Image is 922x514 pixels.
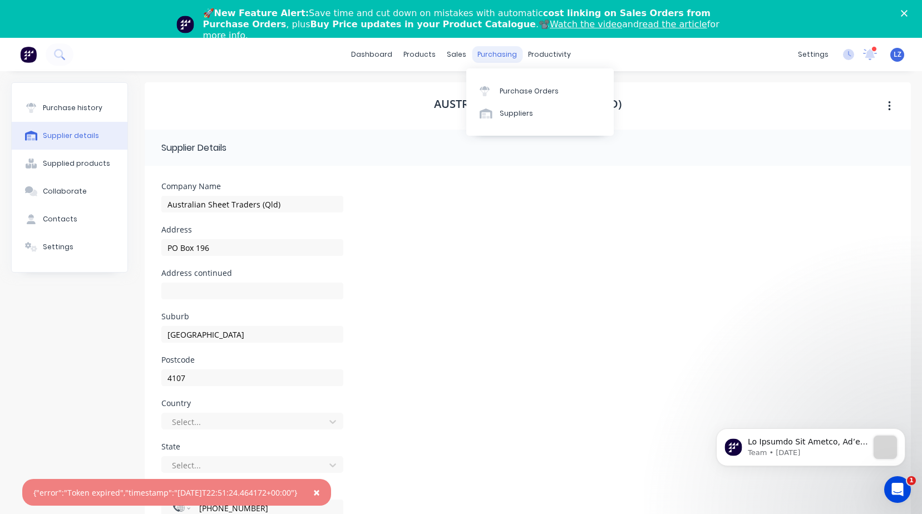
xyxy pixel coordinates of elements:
[20,46,37,63] img: Factory
[346,46,398,63] a: dashboard
[43,131,99,141] div: Supplier details
[792,46,834,63] div: settings
[472,46,522,63] div: purchasing
[12,233,127,261] button: Settings
[48,42,169,52] p: Message from Team, sent 1w ago
[500,108,533,118] div: Suppliers
[522,46,576,63] div: productivity
[43,186,87,196] div: Collaborate
[466,102,614,125] a: Suppliers
[161,182,343,190] div: Company Name
[441,46,472,63] div: sales
[161,313,343,320] div: Suburb
[434,97,622,111] h1: Australian Sheet Traders (Qld)
[43,214,77,224] div: Contacts
[43,103,102,113] div: Purchase history
[161,141,226,155] div: Supplier Details
[12,177,127,205] button: Collaborate
[398,46,441,63] div: products
[161,443,343,451] div: State
[466,80,614,102] a: Purchase Orders
[176,16,194,33] img: Profile image for Team
[313,485,320,500] span: ×
[12,94,127,122] button: Purchase history
[12,150,127,177] button: Supplied products
[894,50,901,60] span: LZ
[500,86,559,96] div: Purchase Orders
[214,8,309,18] b: New Feature Alert:
[699,406,922,484] iframe: Intercom notifications message
[884,476,911,503] iframe: Intercom live chat
[901,10,912,17] div: Close
[161,226,343,234] div: Address
[203,8,711,29] b: cost linking on Sales Orders from Purchase Orders
[12,122,127,150] button: Supplier details
[639,19,707,29] a: read the article
[161,356,343,364] div: Postcode
[33,487,297,498] div: {"error":"Token expired","timestamp":"[DATE]T22:51:24.464172+00:00"}
[43,159,110,169] div: Supplied products
[550,19,622,29] a: Watch the video
[161,269,343,277] div: Address continued
[310,19,536,29] b: Buy Price updates in your Product Catalogue
[161,399,343,407] div: Country
[203,8,728,41] div: 🚀 Save time and cut down on mistakes with automatic , plus .📽️ and for more info.
[12,205,127,233] button: Contacts
[43,242,73,252] div: Settings
[302,479,331,506] button: Close
[907,476,916,485] span: 1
